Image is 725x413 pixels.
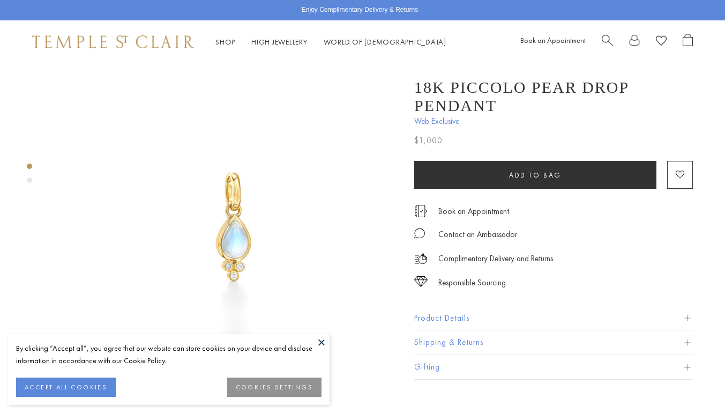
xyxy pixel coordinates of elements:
[602,34,613,50] a: Search
[215,37,235,47] a: ShopShop
[16,342,322,367] div: By clicking “Accept all”, you agree that our website can store cookies on your device and disclos...
[438,228,517,241] div: Contact an Ambassador
[520,35,586,45] a: Book an Appointment
[16,378,116,397] button: ACCEPT ALL COOKIES
[302,5,418,16] p: Enjoy Complimentary Delivery & Returns
[438,276,506,290] div: Responsible Sourcing
[414,276,428,287] img: icon_sourcing.svg
[414,161,656,189] button: Add to bag
[414,355,693,379] button: Gifting
[414,330,693,355] button: Shipping & Returns
[414,306,693,330] button: Product Details
[251,37,308,47] a: High JewelleryHigh Jewellery
[509,171,562,180] span: Add to bag
[414,134,443,147] span: $1,000
[27,161,32,191] div: Product gallery navigation
[414,205,427,217] img: icon_appointment.svg
[414,228,425,239] img: MessageIcon-01_2.svg
[414,252,428,265] img: icon_delivery.svg
[414,78,693,115] h1: 18K Piccolo Pear Drop Pendant
[70,63,398,392] img: 18K Piccolo Pear Drop Pendant
[32,35,194,48] img: Temple St. Clair
[227,378,322,397] button: COOKIES SETTINGS
[324,37,446,47] a: World of [DEMOGRAPHIC_DATA]World of [DEMOGRAPHIC_DATA]
[215,35,446,49] nav: Main navigation
[438,252,553,265] p: Complimentary Delivery and Returns
[656,34,667,50] a: View Wishlist
[414,115,693,128] span: Web Exclusive
[683,34,693,50] a: Open Shopping Bag
[438,205,509,217] a: Book an Appointment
